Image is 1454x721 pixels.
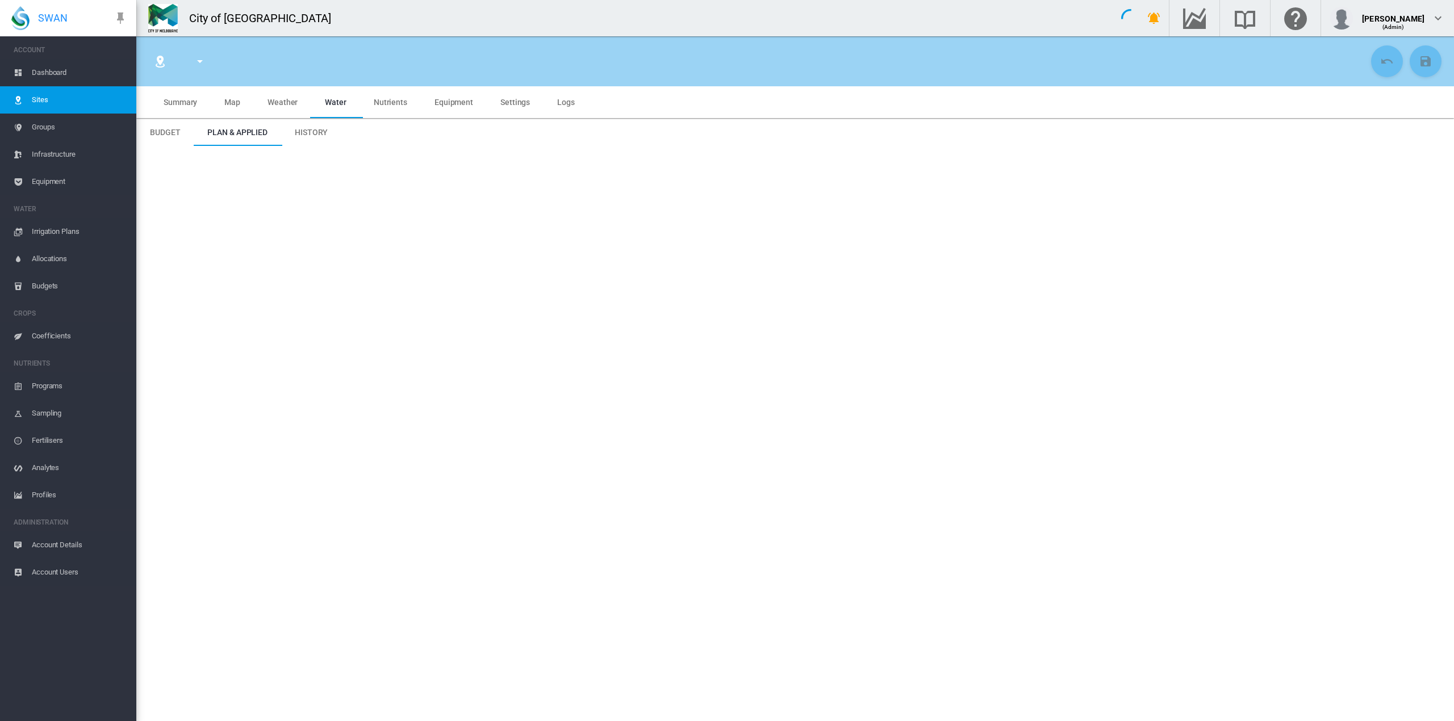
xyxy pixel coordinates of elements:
[1380,55,1394,68] md-icon: icon-undo
[11,6,30,30] img: SWAN-Landscape-Logo-Colour-drop.png
[500,98,530,107] span: Settings
[153,55,167,68] md-icon: icon-map-marker-radius
[325,98,346,107] span: Water
[32,141,127,168] span: Infrastructure
[14,200,127,218] span: WATER
[1362,9,1424,20] div: [PERSON_NAME]
[32,245,127,273] span: Allocations
[148,4,178,32] img: Z
[1143,7,1165,30] button: icon-bell-ring
[38,11,68,25] span: SWAN
[207,128,268,137] span: Plan & Applied
[114,11,127,25] md-icon: icon-pin
[1147,11,1161,25] md-icon: icon-bell-ring
[1410,45,1442,77] button: Save Changes
[14,41,127,59] span: ACCOUNT
[32,531,127,559] span: Account Details
[32,454,127,481] span: Analytes
[193,55,207,68] md-icon: icon-menu-down
[149,50,172,73] button: Click to go to list of Sites
[32,273,127,300] span: Budgets
[1431,11,1445,25] md-icon: icon-chevron-down
[1419,55,1432,68] md-icon: icon-content-save
[32,218,127,245] span: Irrigation Plans
[14,354,127,372] span: NUTRIENTS
[32,86,127,114] span: Sites
[1181,11,1208,25] md-icon: Go to the Data Hub
[1330,7,1353,30] img: profile.jpg
[32,372,127,400] span: Programs
[164,98,197,107] span: Summary
[1371,45,1403,77] button: Cancel Changes
[374,98,407,107] span: Nutrients
[189,10,342,26] div: City of [GEOGRAPHIC_DATA]
[32,168,127,195] span: Equipment
[32,427,127,454] span: Fertilisers
[32,481,127,509] span: Profiles
[1231,11,1259,25] md-icon: Search the knowledge base
[32,114,127,141] span: Groups
[224,98,240,107] span: Map
[1282,11,1309,25] md-icon: Click here for help
[189,50,211,73] button: icon-menu-down
[295,128,328,137] span: History
[32,559,127,586] span: Account Users
[32,322,127,350] span: Coefficients
[14,304,127,322] span: CROPS
[32,59,127,86] span: Dashboard
[268,98,298,107] span: Weather
[14,513,127,531] span: ADMINISTRATION
[32,400,127,427] span: Sampling
[557,98,575,107] span: Logs
[1382,24,1405,30] span: (Admin)
[434,98,473,107] span: Equipment
[150,128,180,137] span: Budget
